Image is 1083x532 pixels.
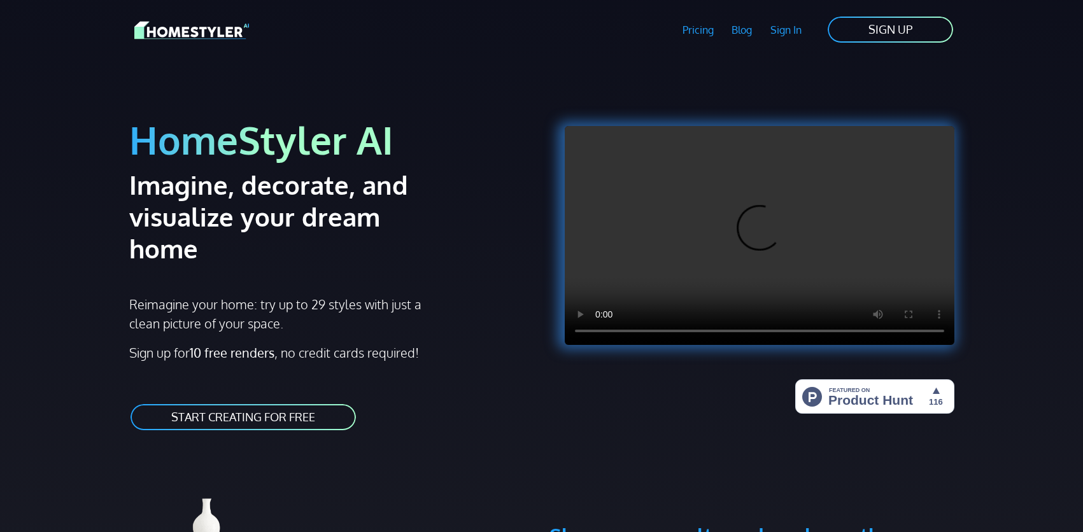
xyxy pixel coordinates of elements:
[761,15,811,45] a: Sign In
[129,169,453,264] h2: Imagine, decorate, and visualize your dream home
[795,379,954,414] img: HomeStyler AI - Interior Design Made Easy: One Click to Your Dream Home | Product Hunt
[826,15,954,44] a: SIGN UP
[723,15,761,45] a: Blog
[129,403,357,431] a: START CREATING FOR FREE
[190,344,274,361] strong: 10 free renders
[673,15,723,45] a: Pricing
[129,343,534,362] p: Sign up for , no credit cards required!
[129,116,534,164] h1: HomeStyler AI
[129,295,433,333] p: Reimagine your home: try up to 29 styles with just a clean picture of your space.
[134,19,249,41] img: HomeStyler AI logo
